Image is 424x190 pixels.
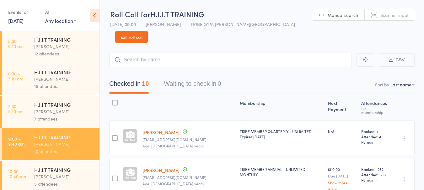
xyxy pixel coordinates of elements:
span: Booked: 1252 [361,167,389,172]
input: Search by name [109,53,352,67]
a: [DATE] [8,17,24,24]
div: Any location [45,17,76,24]
span: Attended: 1218 [361,172,389,177]
div: 15 attendees [34,83,94,90]
span: Scanner input [380,12,409,18]
span: [PERSON_NAME] [146,21,181,27]
div: [PERSON_NAME] [34,173,94,180]
div: 5 attendees [34,180,94,187]
div: Atten­dances [359,97,392,117]
span: - [375,177,377,182]
div: TRIBE MEMBER ANNUAL - UNLIMITED-MONTHLY [240,167,323,177]
div: for membership [361,106,389,114]
div: [PERSON_NAME] [34,141,94,148]
time: 9:00 - 9:40 am [8,136,24,146]
small: Due [DATE] [328,174,356,178]
div: H.I.I.T TRAINING [34,36,94,43]
div: At [45,7,76,17]
small: sasykat14@hotmail.com [142,137,235,142]
span: Remain: [361,177,389,182]
div: 0 [217,80,221,87]
small: Sbrown@mdirect.net [142,175,235,180]
span: Age: [DEMOGRAPHIC_DATA] years [142,181,204,186]
span: Manual search [328,12,358,18]
div: H.I.I.T TRAINING [34,101,94,108]
span: Remain: [361,139,389,145]
div: Last name [390,81,411,88]
div: H.I.I.T TRAINING [34,69,94,75]
a: 5:30 -6:10 amH.I.I.T TRAINING[PERSON_NAME]12 attendees [2,31,99,63]
div: Expires [DATE] [240,134,323,139]
div: [PERSON_NAME] [34,108,94,115]
button: Checked in10 [109,77,149,94]
span: TRIBE GYM [PERSON_NAME][GEOGRAPHIC_DATA] [191,21,295,27]
div: [PERSON_NAME] [34,43,94,50]
span: - [375,139,377,145]
div: 10 [142,80,149,87]
a: 6:30 -7:10 amH.I.I.T TRAINING[PERSON_NAME]15 attendees [2,63,99,95]
time: 7:30 - 8:10 am [8,104,24,114]
div: TRIBE MEMBER QUARTERLY - UNLIMITED [240,129,323,139]
a: [PERSON_NAME] [142,167,180,173]
span: H.I.I.T TRAINING [150,9,204,19]
time: 10:00 - 10:40 am [8,169,26,179]
time: 6:30 - 7:10 am [8,71,23,81]
div: H.I.I.T TRAINING [34,134,94,141]
span: Roll Call for [110,9,150,19]
div: Membership [237,97,325,117]
button: CSV [379,53,415,67]
div: Next Payment [325,97,359,117]
div: H.I.I.T TRAINING [34,166,94,173]
span: Booked: 4 [361,129,389,134]
span: Attended: 4 [361,134,389,139]
span: [DATE] 09:00 [110,21,136,27]
a: 7:30 -8:10 amH.I.I.T TRAINING[PERSON_NAME]7 attendees [2,96,99,128]
a: [PERSON_NAME] [142,129,180,136]
button: Waiting to check in0 [164,77,221,94]
span: Age: [DEMOGRAPHIC_DATA] years [142,143,204,148]
a: Show more [328,181,356,185]
div: 12 attendees [34,50,94,57]
time: 5:30 - 6:10 am [8,39,24,49]
label: Sort by [375,81,389,88]
div: N/A [328,129,356,134]
div: 10 attendees [34,148,94,155]
div: 7 attendees [34,115,94,122]
a: Exit roll call [115,31,148,43]
div: [PERSON_NAME] [34,75,94,83]
a: 9:00 -9:40 amH.I.I.T TRAINING[PERSON_NAME]10 attendees [2,128,99,160]
div: Events for [8,7,39,17]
